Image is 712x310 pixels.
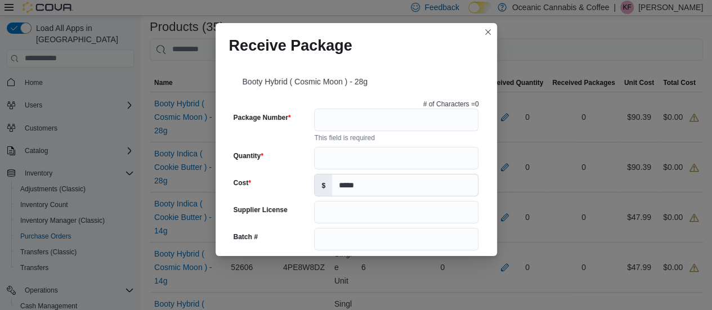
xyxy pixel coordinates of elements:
[315,174,332,196] label: $
[481,25,495,39] button: Closes this modal window
[229,64,483,95] div: Booty Hybrid ( Cosmic Moon ) - 28g
[229,37,352,55] h1: Receive Package
[314,131,478,142] div: This field is required
[234,205,288,214] label: Supplier License
[234,232,258,241] label: Batch #
[234,113,291,122] label: Package Number
[234,151,263,160] label: Quantity
[234,178,251,187] label: Cost
[423,100,479,109] p: # of Characters = 0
